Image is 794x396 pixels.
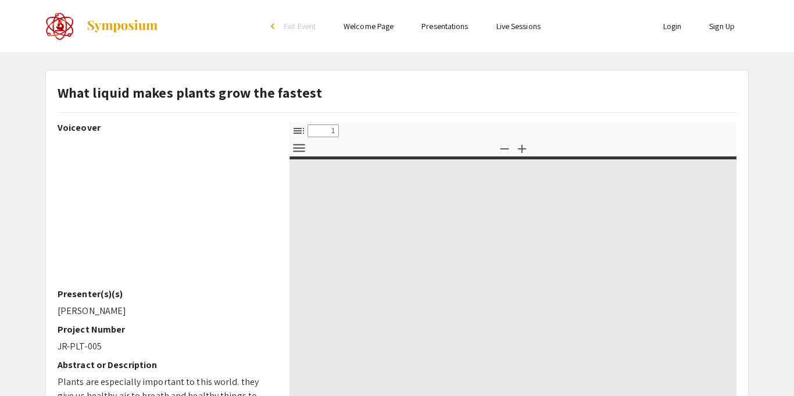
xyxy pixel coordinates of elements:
a: Live Sessions [496,21,541,31]
img: The 2022 CoorsTek Denver Metro Regional Science and Engineering Fair [45,12,74,41]
h2: Abstract or Description [58,359,272,370]
a: The 2022 CoorsTek Denver Metro Regional Science and Engineering Fair [45,12,159,41]
input: Page [307,124,339,137]
h2: Voiceover [58,122,272,133]
button: Zoom Out [495,140,514,156]
strong: What liquid makes plants grow the fastest [58,83,322,102]
div: arrow_back_ios [271,23,278,30]
h2: Presenter(s)(s) [58,288,272,299]
button: Zoom In [512,140,532,156]
img: Symposium by ForagerOne [86,19,159,33]
a: Sign Up [709,21,735,31]
p: [PERSON_NAME] [58,304,272,318]
a: Presentations [421,21,468,31]
h2: Project Number [58,324,272,335]
a: Login [663,21,682,31]
a: Welcome Page [344,21,394,31]
p: JR-PLT-005 [58,340,272,354]
span: Exit Event [284,21,316,31]
button: Toggle Sidebar [289,122,309,139]
button: Tools [289,140,309,156]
